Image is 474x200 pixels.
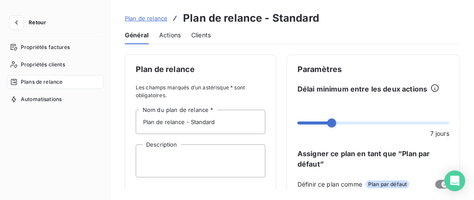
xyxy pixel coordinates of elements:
a: Propriétés factures [7,40,104,54]
span: Général [125,31,149,39]
a: Automatisations [7,92,104,106]
input: placeholder [136,110,265,134]
span: Retour [29,20,46,25]
span: Actions [159,31,181,39]
span: Plan de relance [125,15,167,22]
span: Plan de relance [136,66,265,73]
button: Retour [7,16,53,30]
span: Plans de relance [21,78,62,86]
span: Plan par défaut [366,180,409,188]
span: Propriétés clients [21,61,65,69]
span: Propriétés factures [21,43,70,51]
span: Assigner ce plan en tant que “Plan par défaut” [297,148,449,169]
a: Plan de relance [125,14,167,23]
a: Plans de relance [7,75,104,89]
span: Les champs marqués d’un astérisque * sont obligatoires. [136,84,265,99]
span: Automatisations [21,95,62,103]
span: 7 jours [430,129,449,138]
span: Délai minimum entre les deux actions [297,84,427,94]
span: Définir ce plan comme [297,180,362,189]
div: Open Intercom Messenger [445,170,465,191]
span: Paramètres [297,66,449,73]
span: Clients [191,31,211,39]
h3: Plan de relance - Standard [183,10,319,26]
a: Propriétés clients [7,58,104,72]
